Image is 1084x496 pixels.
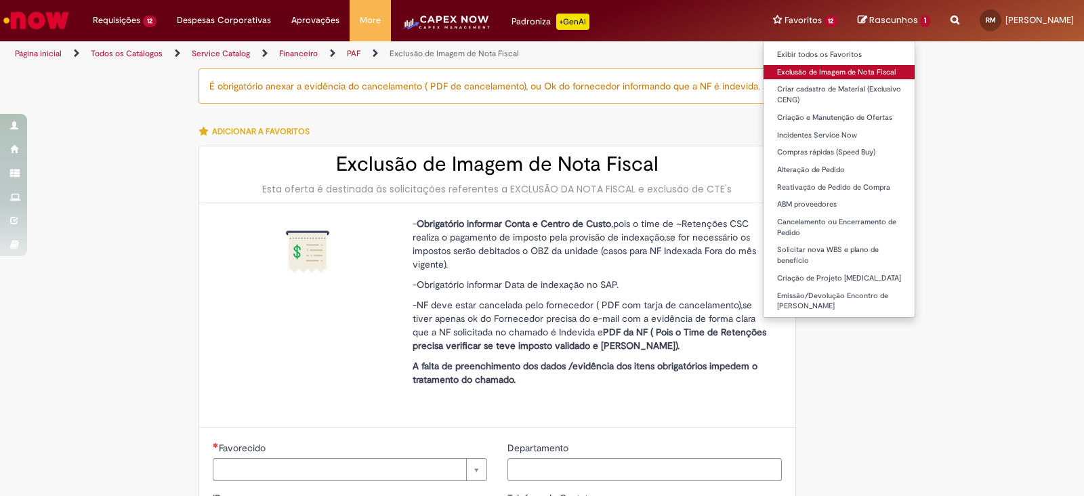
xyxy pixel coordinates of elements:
span: 12 [143,16,157,27]
span: 12 [825,16,838,27]
a: Service Catalog [192,48,250,59]
span: 1 [920,15,930,27]
p: -Obrigatório informar Data de indexação no SAP. [413,278,772,291]
a: Cancelamento ou Encerramento de Pedido [764,215,915,240]
a: Emissão/Devolução Encontro de [PERSON_NAME] [764,289,915,314]
a: Solicitar nova WBS e plano de benefício [764,243,915,268]
strong: PDF da NF ( Pois o Time de Retenções precisa verificar se teve imposto validado e [PERSON_NAME]). [413,326,766,352]
h2: Exclusão de Imagem de Nota Fiscal [213,153,782,175]
a: Criação de Projeto [MEDICAL_DATA] [764,271,915,286]
span: Aprovações [291,14,339,27]
a: Página inicial [15,48,62,59]
span: Adicionar a Favoritos [212,126,310,137]
span: Rascunhos [869,14,918,26]
span: Necessários [213,442,219,448]
button: Adicionar a Favoritos [199,117,317,146]
div: É obrigatório anexar a evidência do cancelamento ( PDF de cancelamento), ou Ok do fornecedor info... [199,68,796,104]
a: Exibir todos os Favoritos [764,47,915,62]
a: Financeiro [279,48,318,59]
a: Criar cadastro de Material (Exclusivo CENG) [764,82,915,107]
strong: A falta de preenchimento dos dados /evidência dos itens obrigatórios impedem o tratamento do cham... [413,360,757,386]
img: CapexLogo5.png [401,14,491,41]
span: Necessários - Favorecido [219,442,268,454]
span: Departamento [507,442,571,454]
a: Limpar campo Favorecido [213,458,487,481]
a: Exclusão de Imagem de Nota Fiscal [764,65,915,80]
span: [PERSON_NAME] [1005,14,1074,26]
a: Todos os Catálogos [91,48,163,59]
ul: Favoritos [763,41,916,318]
a: Criação e Manutenção de Ofertas [764,110,915,125]
a: Alteração de Pedido [764,163,915,178]
a: ABM proveedores [764,197,915,212]
span: Despesas Corporativas [177,14,271,27]
p: +GenAi [556,14,589,30]
div: Esta oferta é destinada às solicitações referentes a EXCLUSÃO DA NOTA FISCAL e exclusão de CTE's [213,182,782,196]
a: Exclusão de Imagem de Nota Fiscal [390,48,519,59]
a: PAF [347,48,360,59]
span: More [360,14,381,27]
span: Favoritos [785,14,822,27]
span: RM [986,16,996,24]
ul: Trilhas de página [10,41,713,66]
a: Rascunhos [858,14,930,27]
img: Exclusão de Imagem de Nota Fiscal [286,230,329,274]
p: -NF deve estar cancelada pelo fornecedor ( PDF com tarja de cancelamento),se tiver apenas ok do F... [413,298,772,352]
img: ServiceNow [1,7,71,34]
p: - ,pois o time de ~Retenções CSC realiza o pagamento de imposto pela provisão de indexação,se for... [413,217,772,271]
div: Padroniza [512,14,589,30]
strong: Obrigatório informar Conta e Centro de Custo [417,218,611,230]
input: Departamento [507,458,782,481]
a: Compras rápidas (Speed Buy) [764,145,915,160]
a: Reativação de Pedido de Compra [764,180,915,195]
span: Requisições [93,14,140,27]
a: Incidentes Service Now [764,128,915,143]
